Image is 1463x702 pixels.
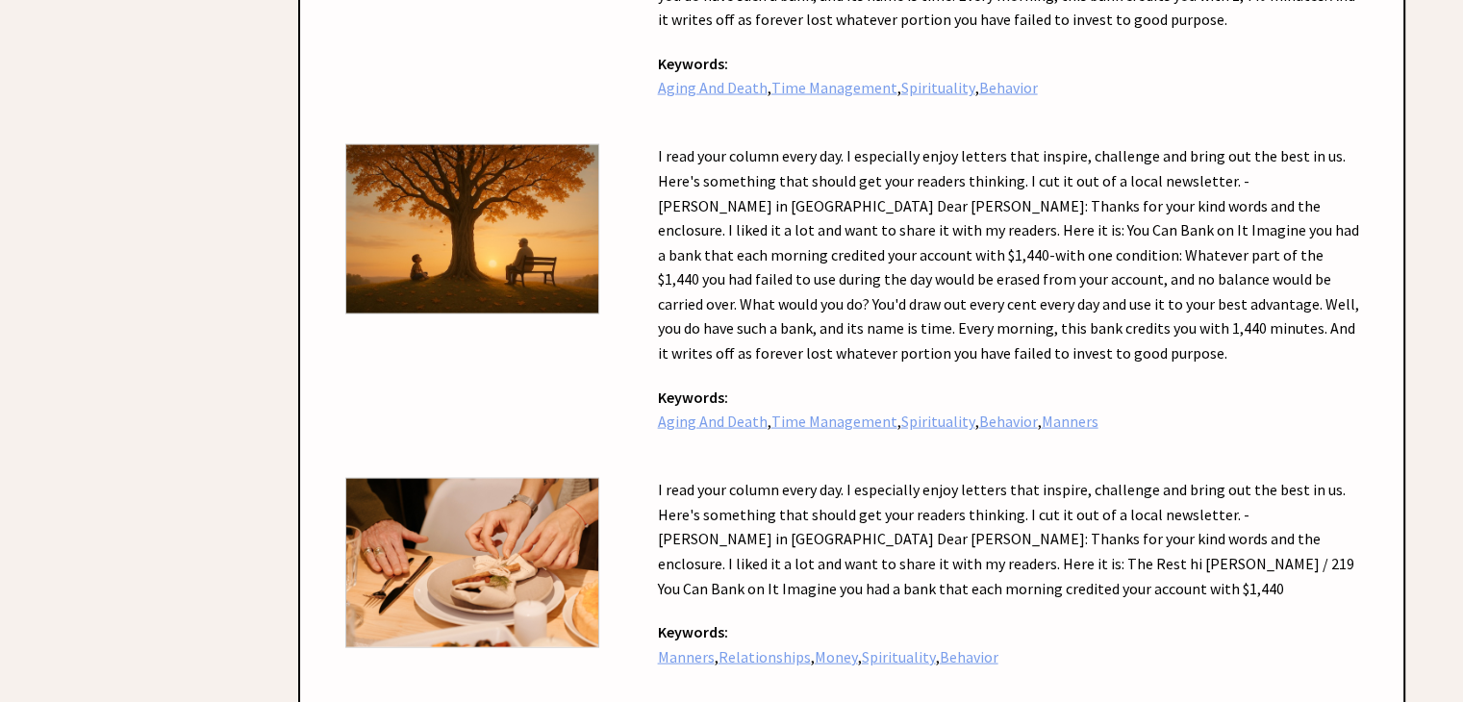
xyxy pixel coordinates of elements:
[345,478,599,647] img: manners.jpg
[862,647,936,666] a: Spirituality
[658,412,768,431] a: Aging And Death
[771,78,897,97] a: Time Management
[901,412,975,431] a: Spirituality
[979,78,1038,97] a: Behavior
[771,412,897,431] a: Time Management
[658,480,1354,616] a: I read your column every day. I especially enjoy letters that inspire, challenge and bring out th...
[345,144,599,313] img: aging-and-death.jpg
[658,410,1360,434] div: , , , ,
[658,647,715,666] a: Manners
[658,645,1360,669] div: , , , ,
[719,647,811,666] a: Relationships
[940,647,998,666] a: Behavior
[815,647,858,666] a: Money
[658,78,768,97] a: Aging And Death
[979,412,1038,431] a: Behavior
[658,54,728,73] strong: Keywords:
[658,622,728,641] strong: Keywords:
[658,146,1359,382] a: I read your column every day. I especially enjoy letters that inspire, challenge and bring out th...
[901,78,975,97] a: Spirituality
[1042,412,1098,431] a: Manners
[658,76,1360,100] div: , , ,
[658,388,728,407] strong: Keywords:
